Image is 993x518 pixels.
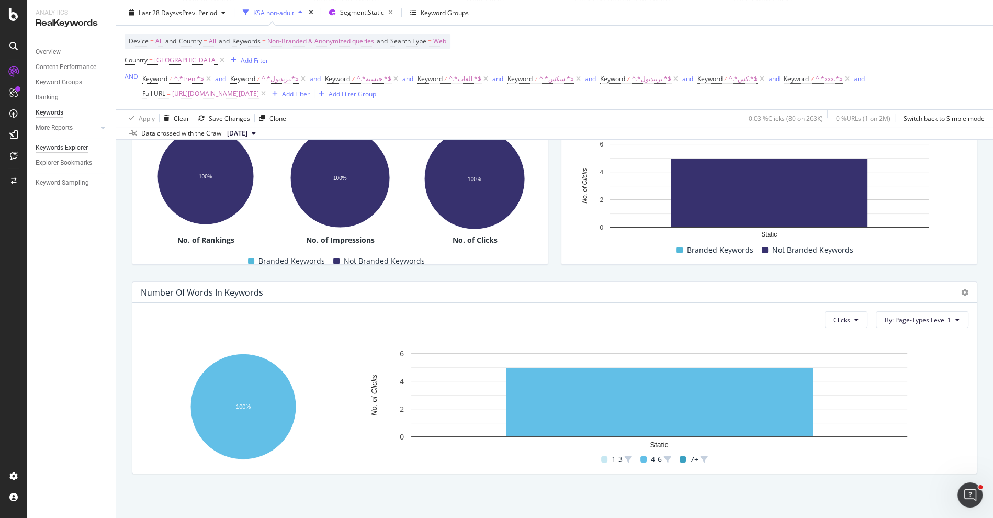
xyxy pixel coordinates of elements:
span: All [209,34,216,49]
span: Keyword [142,74,167,83]
text: Static [650,441,668,449]
span: ^.*ترنديول.*$ [262,72,299,86]
button: Clear [160,110,189,127]
button: Add Filter [227,54,268,66]
div: Number Of Words In Keywords [141,287,263,298]
button: and [402,74,413,84]
span: Web [433,34,446,49]
text: 2 [600,196,603,204]
span: Branded Keywords [687,244,753,256]
span: ≠ [257,74,261,83]
span: ≠ [627,74,630,83]
span: ≠ [810,74,814,83]
div: and [402,74,413,83]
span: ≠ [444,74,448,83]
span: [GEOGRAPHIC_DATA] [154,53,218,67]
span: Keyword [325,74,350,83]
span: Full URL [142,89,165,98]
button: [DATE] [223,127,260,140]
span: Keyword [417,74,443,83]
a: Ranking [36,92,108,103]
text: 4 [600,168,603,176]
span: Country [125,55,148,64]
span: Keyword [600,74,625,83]
span: Keyword [230,74,255,83]
div: and [215,74,226,83]
span: All [155,34,163,49]
div: Keywords Explorer [36,142,88,153]
div: and [492,74,503,83]
span: ≠ [169,74,173,83]
div: No. of Clicks [410,235,540,245]
button: Keyword Groups [406,4,473,21]
div: Keywords [36,107,63,118]
button: and [215,74,226,84]
span: ^.*جنسية.*$ [357,72,391,86]
div: Data crossed with the Crawl [141,129,223,138]
div: Switch back to Simple mode [904,114,985,122]
div: and [682,74,693,83]
button: and [492,74,503,84]
span: Search Type [390,37,426,46]
a: Keywords [36,107,108,118]
div: Add Filter [282,89,310,98]
span: ≠ [724,74,728,83]
span: = [262,37,266,46]
div: Apply [139,114,155,122]
a: Explorer Bookmarks [36,157,108,168]
svg: A chart. [410,123,540,235]
span: = [167,89,171,98]
div: No. of Rankings [141,235,271,245]
a: More Reports [36,122,98,133]
span: ^.*ترينديول.*$ [632,72,671,86]
button: Add Filter [268,87,310,100]
span: and [377,37,388,46]
button: Clicks [825,311,867,328]
span: ≠ [352,74,355,83]
button: Last 28 DaysvsPrev. Period [125,4,230,21]
a: Content Performance [36,62,108,73]
span: Keyword [507,74,533,83]
button: and [682,74,693,84]
text: 4 [400,377,404,386]
a: Keyword Groups [36,77,108,88]
div: More Reports [36,122,73,133]
span: vs Prev. Period [176,8,217,17]
text: 100% [236,403,251,410]
button: and [585,74,596,84]
div: Analytics [36,8,107,17]
a: Keywords Explorer [36,142,108,153]
span: Non-Branded & Anonymized queries [267,34,374,49]
span: 7+ [690,453,698,466]
text: 0 [600,224,603,231]
div: A chart. [275,123,405,233]
svg: A chart. [570,139,969,243]
button: Clone [255,110,286,127]
span: 2025 Sep. 12th [227,129,247,138]
div: KSA non-adult [253,8,294,17]
div: RealKeywords [36,17,107,29]
span: Clicks [833,316,850,324]
div: Content Performance [36,62,96,73]
a: Overview [36,47,108,58]
span: Keywords [232,37,261,46]
span: Not Branded Keywords [344,255,425,267]
iframe: Intercom live chat [957,482,983,508]
span: Branded Keywords [258,255,325,267]
div: Explorer Bookmarks [36,157,92,168]
svg: A chart. [349,348,969,453]
div: Add Filter [241,55,268,64]
span: ^.*tren.*$ [174,72,204,86]
span: ^.*العاب.*$ [449,72,481,86]
span: 1-3 [612,453,623,466]
div: and [585,74,596,83]
a: Keyword Sampling [36,177,108,188]
svg: A chart. [141,123,271,230]
button: Save Changes [194,110,250,127]
div: 0.03 % Clicks ( 80 on 263K ) [749,114,823,122]
button: Switch back to Simple mode [899,110,985,127]
div: and [769,74,780,83]
span: 4-6 [651,453,662,466]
